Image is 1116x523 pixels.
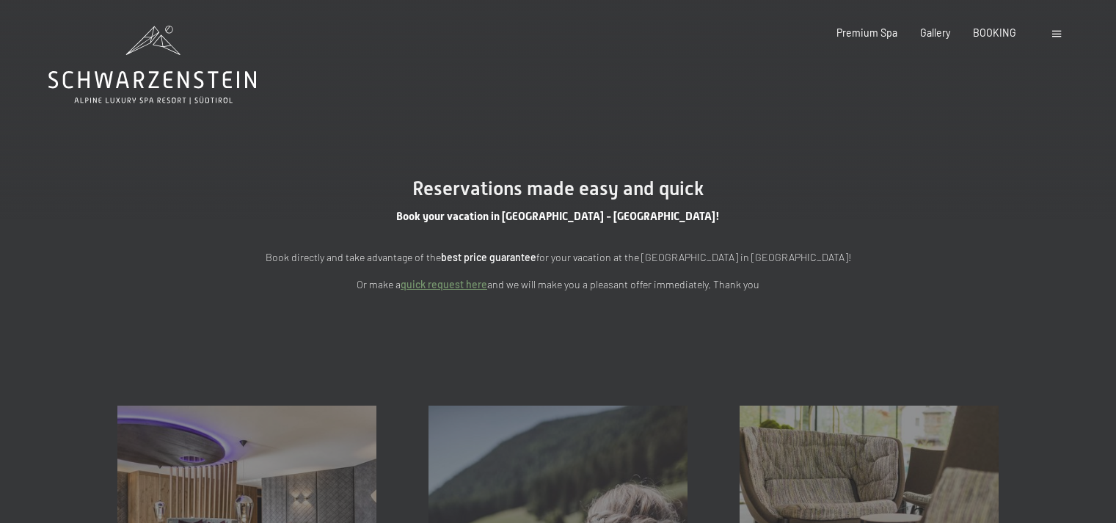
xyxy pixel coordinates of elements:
p: Book directly and take advantage of the for your vacation at the [GEOGRAPHIC_DATA] in [GEOGRAPHIC... [236,249,881,266]
a: quick request here [401,278,487,290]
a: BOOKING [973,26,1016,39]
strong: best price guarantee [441,251,536,263]
span: Book your vacation in [GEOGRAPHIC_DATA] - [GEOGRAPHIC_DATA]! [396,210,720,223]
span: Reservations made easy and quick [412,178,704,200]
a: Premium Spa [836,26,897,39]
p: Or make a and we will make you a pleasant offer immediately. Thank you [236,277,881,293]
a: Gallery [920,26,950,39]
